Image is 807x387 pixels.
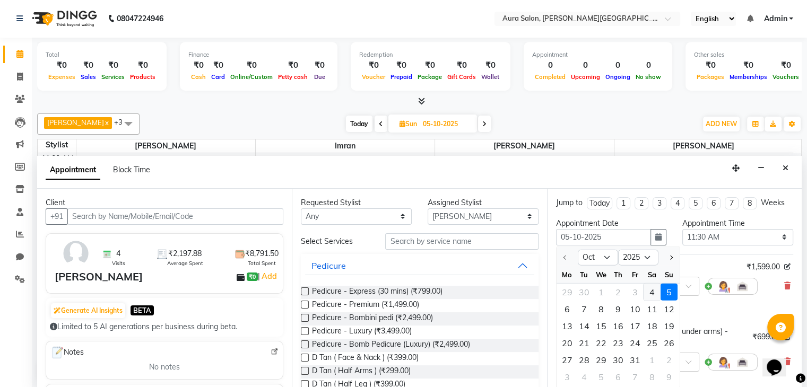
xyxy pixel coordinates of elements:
[55,269,143,285] div: [PERSON_NAME]
[116,248,120,259] span: 4
[576,301,593,318] div: 7
[258,270,279,283] span: |
[593,351,610,368] div: 29
[420,116,473,132] input: 2025-10-05
[707,197,721,209] li: 6
[725,197,739,209] li: 7
[188,73,209,81] span: Cash
[312,339,470,352] span: Pedicure - Bomb Pedicure (Luxury) (₹2,499.00)
[661,266,678,283] div: Su
[559,351,576,368] div: 27
[666,249,675,266] button: Next month
[46,197,283,208] div: Client
[770,73,802,81] span: Vouchers
[532,73,568,81] span: Completed
[593,335,610,351] div: 22
[618,250,658,266] select: Select year
[603,59,633,72] div: 0
[576,351,593,368] div: Tuesday, October 28, 2025
[149,362,180,373] span: No notes
[445,73,479,81] span: Gift Cards
[610,351,627,368] div: Thursday, October 30, 2025
[717,280,730,293] img: Hairdresser.png
[644,318,661,335] div: 18
[671,197,684,209] li: 4
[661,301,678,318] div: 12
[593,318,610,335] div: 15
[359,50,502,59] div: Redemption
[46,50,158,59] div: Total
[593,266,610,283] div: We
[385,233,538,250] input: Search by service name
[359,73,388,81] span: Voucher
[661,351,678,368] div: Sunday, November 2, 2025
[293,236,377,247] div: Select Services
[644,318,661,335] div: Saturday, October 18, 2025
[576,266,593,283] div: Tu
[610,368,627,385] div: 6
[576,368,593,385] div: 4
[305,256,534,275] button: Pedicure
[310,59,329,72] div: ₹0
[260,270,279,283] a: Add
[627,301,644,318] div: 10
[312,299,419,312] span: Pedicure - Premium (₹1,499.00)
[532,59,568,72] div: 0
[610,301,627,318] div: Thursday, October 9, 2025
[727,73,770,81] span: Memberships
[78,73,99,81] span: Sales
[312,352,419,365] span: D Tan ( Face & Nack ) (₹399.00)
[661,368,678,385] div: 9
[209,73,228,81] span: Card
[415,59,445,72] div: ₹0
[593,301,610,318] div: 8
[610,318,627,335] div: 16
[556,197,583,208] div: Jump to
[168,248,202,259] span: ₹2,197.88
[661,335,678,351] div: 26
[661,301,678,318] div: Sunday, October 12, 2025
[627,335,644,351] div: Friday, October 24, 2025
[112,259,125,267] span: Visits
[559,301,576,318] div: Monday, October 6, 2025
[479,59,502,72] div: ₹0
[27,4,100,33] img: logo
[627,351,644,368] div: Friday, October 31, 2025
[644,284,661,301] div: Saturday, October 4, 2025
[301,197,412,208] div: Requested Stylist
[445,59,479,72] div: ₹0
[556,229,652,245] input: yyyy-mm-dd
[50,346,84,359] span: Notes
[99,73,127,81] span: Services
[633,59,664,72] div: 0
[311,73,328,81] span: Due
[415,73,445,81] span: Package
[578,250,618,266] select: Select month
[209,59,228,72] div: ₹0
[617,197,630,209] li: 1
[359,59,388,72] div: ₹0
[46,59,78,72] div: ₹0
[114,118,131,126] span: +3
[275,73,310,81] span: Petty cash
[38,139,76,151] div: Stylist
[51,303,125,318] button: Generate AI Insights
[644,335,661,351] div: 25
[46,161,100,180] span: Appointment
[770,59,802,72] div: ₹0
[559,335,576,351] div: Monday, October 20, 2025
[188,59,209,72] div: ₹0
[559,318,576,335] div: Monday, October 13, 2025
[559,318,576,335] div: 13
[117,4,163,33] b: 08047224946
[47,118,104,127] span: [PERSON_NAME]
[661,368,678,385] div: Sunday, November 9, 2025
[559,368,576,385] div: 3
[627,318,644,335] div: 17
[661,335,678,351] div: Sunday, October 26, 2025
[99,59,127,72] div: ₹0
[39,153,76,164] div: 11:00 AM
[614,139,794,153] span: [PERSON_NAME]
[644,335,661,351] div: Saturday, October 25, 2025
[568,73,603,81] span: Upcoming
